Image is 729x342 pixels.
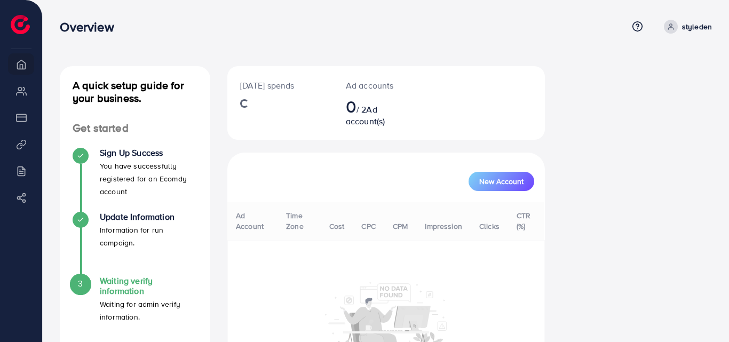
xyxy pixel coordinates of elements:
p: [DATE] spends [240,79,320,92]
span: 0 [346,94,356,118]
span: New Account [479,178,524,185]
img: logo [11,15,30,34]
h4: Waiting verify information [100,276,197,296]
span: 3 [78,277,83,290]
p: Ad accounts [346,79,400,92]
p: You have successfully registered for an Ecomdy account [100,160,197,198]
p: Information for run campaign. [100,224,197,249]
p: Waiting for admin verify information. [100,298,197,323]
li: Waiting verify information [60,276,210,340]
a: styleden [660,20,712,34]
h4: Sign Up Success [100,148,197,158]
p: styleden [682,20,712,33]
h2: / 2 [346,96,400,127]
h3: Overview [60,19,122,35]
h4: A quick setup guide for your business. [60,79,210,105]
button: New Account [469,172,534,191]
li: Update Information [60,212,210,276]
li: Sign Up Success [60,148,210,212]
span: Ad account(s) [346,104,385,127]
h4: Get started [60,122,210,135]
h4: Update Information [100,212,197,222]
